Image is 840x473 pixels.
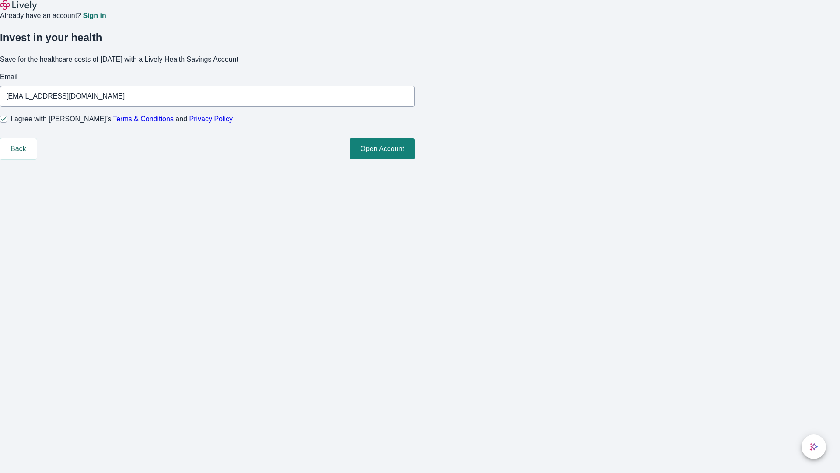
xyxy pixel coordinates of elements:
span: I agree with [PERSON_NAME]’s and [10,114,233,124]
a: Privacy Policy [189,115,233,123]
button: chat [801,434,826,459]
button: Open Account [350,138,415,159]
a: Terms & Conditions [113,115,174,123]
svg: Lively AI Assistant [809,442,818,451]
a: Sign in [83,12,106,19]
